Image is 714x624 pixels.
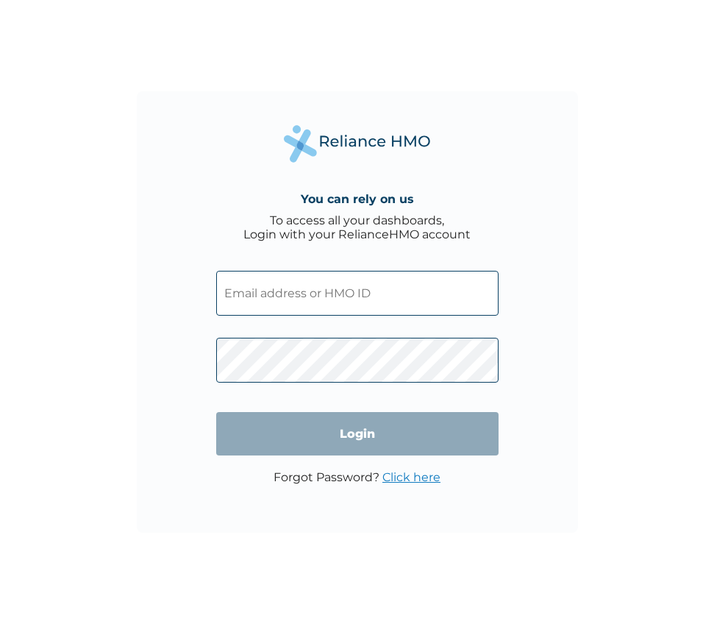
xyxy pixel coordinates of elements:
a: Click here [382,470,440,484]
img: Reliance Health's Logo [284,125,431,163]
div: To access all your dashboards, Login with your RelianceHMO account [243,213,471,241]
h4: You can rely on us [301,192,414,206]
p: Forgot Password? [274,470,440,484]
input: Login [216,412,499,455]
input: Email address or HMO ID [216,271,499,316]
